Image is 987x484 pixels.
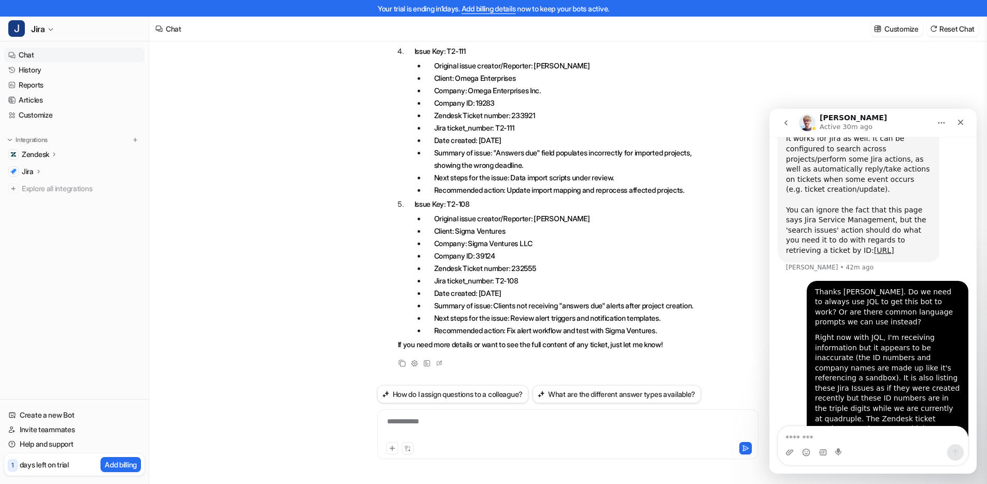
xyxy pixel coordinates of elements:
[426,134,701,147] li: Date created: [DATE]
[874,25,881,33] img: customize
[6,136,13,144] img: expand menu
[414,45,701,58] p: Issue Key: T2-111
[398,338,701,351] p: If you need more details or want to see the full content of any ticket, just let me know!
[426,172,701,184] li: Next steps for the issue: Data import scripts under review.
[10,168,17,175] img: Jira
[4,408,145,422] a: Create a new Bot
[426,262,701,275] li: Zendesk Ticket number: 232555
[414,198,701,210] p: Issue Key: T2-108
[8,172,199,370] div: Ryan says…
[10,151,17,158] img: Zendesk
[8,20,25,37] span: J
[426,312,701,324] li: Next steps for the issue: Review alert triggers and notification templates.
[4,135,51,145] button: Integrations
[426,324,701,337] li: Recommended action: Fix alert workflow and test with Sigma Ventures.
[426,300,701,312] li: Summary of issue: Clients not receiving "answers due" alerts after project creation.
[426,72,701,84] li: Client: Omega Enterprises
[871,21,922,36] button: Customize
[927,21,979,36] button: Reset Chat
[426,275,701,287] li: Jira ticket_number: T2-108
[46,178,191,219] div: Thanks [PERSON_NAME]. Do we need to always use JQL to get this bot to work? Or are there common l...
[426,250,701,262] li: Company ID: 39124
[426,225,701,237] li: Client: Sigma Ventures
[46,224,191,325] div: Right now with JQL, I'm receiving information but it appears to be inaccurate (the ID numbers and...
[426,109,701,122] li: Zendesk Ticket number: 233921
[426,147,701,172] li: Summary of issue: "Answers due" field populates incorrectly for imported projects, showing the wr...
[377,385,529,403] button: How do I assign questions to a colleague?
[22,149,49,160] p: Zendesk
[426,287,701,300] li: Date created: [DATE]
[426,84,701,97] li: Company: Omega Enterprises Inc.
[426,212,701,225] li: Original issue creator/Reporter: [PERSON_NAME]
[22,180,140,197] span: Explore all integrations
[20,459,69,470] p: days left on trial
[9,318,198,335] textarea: Message…
[426,184,701,196] li: Recommended action: Update import mapping and reprocess affected projects.
[66,339,74,348] button: Start recording
[4,108,145,122] a: Customize
[426,122,701,134] li: Jira ticket_number: T2-111
[4,63,145,77] a: History
[533,385,701,403] button: What are the different answer types available?
[8,183,19,194] img: explore all integrations
[101,457,141,472] button: Add billing
[462,4,516,13] a: Add billing details
[105,459,137,470] p: Add billing
[426,60,701,72] li: Original issue creator/Reporter: [PERSON_NAME]
[49,339,58,348] button: Gif picker
[4,422,145,437] a: Invite teammates
[37,172,199,358] div: Thanks [PERSON_NAME]. Do we need to always use JQL to get this bot to work? Or are there common l...
[16,339,24,348] button: Upload attachment
[178,335,194,352] button: Send a message…
[4,437,145,451] a: Help and support
[22,166,34,177] p: Jira
[11,461,14,470] p: 1
[930,25,937,33] img: reset
[769,109,977,474] iframe: Intercom live chat
[31,22,45,36] span: Jira
[4,93,145,107] a: Articles
[16,136,48,144] p: Integrations
[426,237,701,250] li: Company: Sigma Ventures LLC
[4,78,145,92] a: Reports
[4,48,145,62] a: Chat
[166,23,181,34] div: Chat
[884,23,918,34] p: Customize
[4,181,145,196] a: Explore all integrations
[33,339,41,348] button: Emoji picker
[426,97,701,109] li: Company ID: 19283
[132,136,139,144] img: menu_add.svg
